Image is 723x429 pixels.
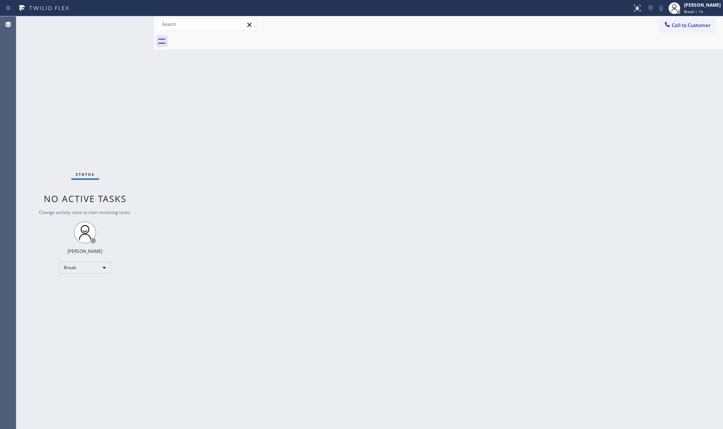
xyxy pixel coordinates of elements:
[672,22,711,29] span: Call to Customer
[68,248,102,254] div: [PERSON_NAME]
[76,172,95,177] span: Status
[156,19,256,30] input: Search
[684,9,703,14] span: Break | 1h
[59,262,111,274] div: Break
[656,3,666,13] button: Mute
[44,192,127,205] span: No active tasks
[39,209,131,215] span: Change activity state to start receiving tasks.
[659,18,716,32] button: Call to Customer
[684,2,721,8] div: [PERSON_NAME]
